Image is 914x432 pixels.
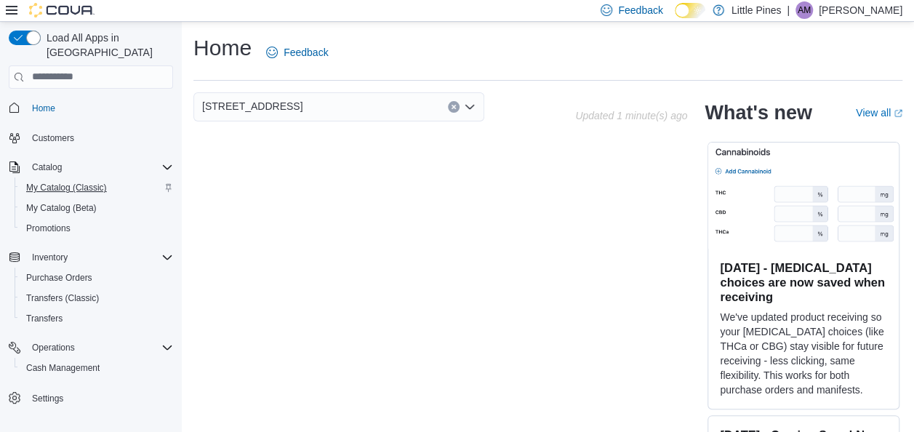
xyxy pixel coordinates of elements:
p: Little Pines [731,1,781,19]
span: Operations [32,342,75,353]
button: Clear input [448,101,460,113]
span: Transfers (Classic) [26,292,99,304]
a: View allExternal link [856,107,902,119]
span: Cash Management [20,359,173,377]
span: Customers [32,132,74,144]
span: Promotions [26,223,71,234]
a: Transfers [20,310,68,327]
button: Transfers [15,308,179,329]
a: My Catalog (Beta) [20,199,103,217]
button: Inventory [26,249,73,266]
button: Promotions [15,218,179,239]
button: Customers [3,127,179,148]
a: Promotions [20,220,76,237]
span: [STREET_ADDRESS] [202,97,302,115]
span: Transfers [26,313,63,324]
a: Cash Management [20,359,105,377]
h3: [DATE] - [MEDICAL_DATA] choices are now saved when receiving [720,260,887,304]
input: Dark Mode [675,3,705,18]
span: My Catalog (Classic) [26,182,107,193]
button: My Catalog (Classic) [15,177,179,198]
span: Inventory [32,252,68,263]
span: Settings [32,393,63,404]
button: Catalog [3,157,179,177]
button: Operations [26,339,81,356]
span: Catalog [26,159,173,176]
h2: What's new [705,101,811,124]
p: [PERSON_NAME] [819,1,902,19]
span: Operations [26,339,173,356]
button: Inventory [3,247,179,268]
span: Inventory [26,249,173,266]
button: Operations [3,337,179,358]
h1: Home [193,33,252,63]
span: Load All Apps in [GEOGRAPHIC_DATA] [41,31,173,60]
button: Open list of options [464,101,476,113]
div: Aron Mitchell [795,1,813,19]
span: My Catalog (Classic) [20,179,173,196]
p: Updated 1 minute(s) ago [575,110,687,121]
span: Cash Management [26,362,100,374]
svg: External link [894,109,902,118]
a: Feedback [260,38,334,67]
span: Customers [26,129,173,147]
span: Feedback [284,45,328,60]
a: Home [26,100,61,117]
span: Purchase Orders [20,269,173,287]
a: Purchase Orders [20,269,98,287]
a: Settings [26,390,69,407]
img: Cova [29,3,95,17]
span: Settings [26,388,173,407]
button: Transfers (Classic) [15,288,179,308]
span: My Catalog (Beta) [26,202,97,214]
a: Customers [26,129,80,147]
button: Cash Management [15,358,179,378]
span: Home [26,99,173,117]
span: My Catalog (Beta) [20,199,173,217]
span: AM [798,1,811,19]
button: Settings [3,387,179,408]
span: Home [32,103,55,114]
a: Transfers (Classic) [20,289,105,307]
button: Catalog [26,159,68,176]
a: My Catalog (Classic) [20,179,113,196]
span: Transfers (Classic) [20,289,173,307]
span: Transfers [20,310,173,327]
span: Catalog [32,161,62,173]
button: Home [3,97,179,119]
span: Promotions [20,220,173,237]
button: Purchase Orders [15,268,179,288]
p: | [787,1,790,19]
span: Purchase Orders [26,272,92,284]
button: My Catalog (Beta) [15,198,179,218]
span: Feedback [618,3,662,17]
p: We've updated product receiving so your [MEDICAL_DATA] choices (like THCa or CBG) stay visible fo... [720,310,887,397]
